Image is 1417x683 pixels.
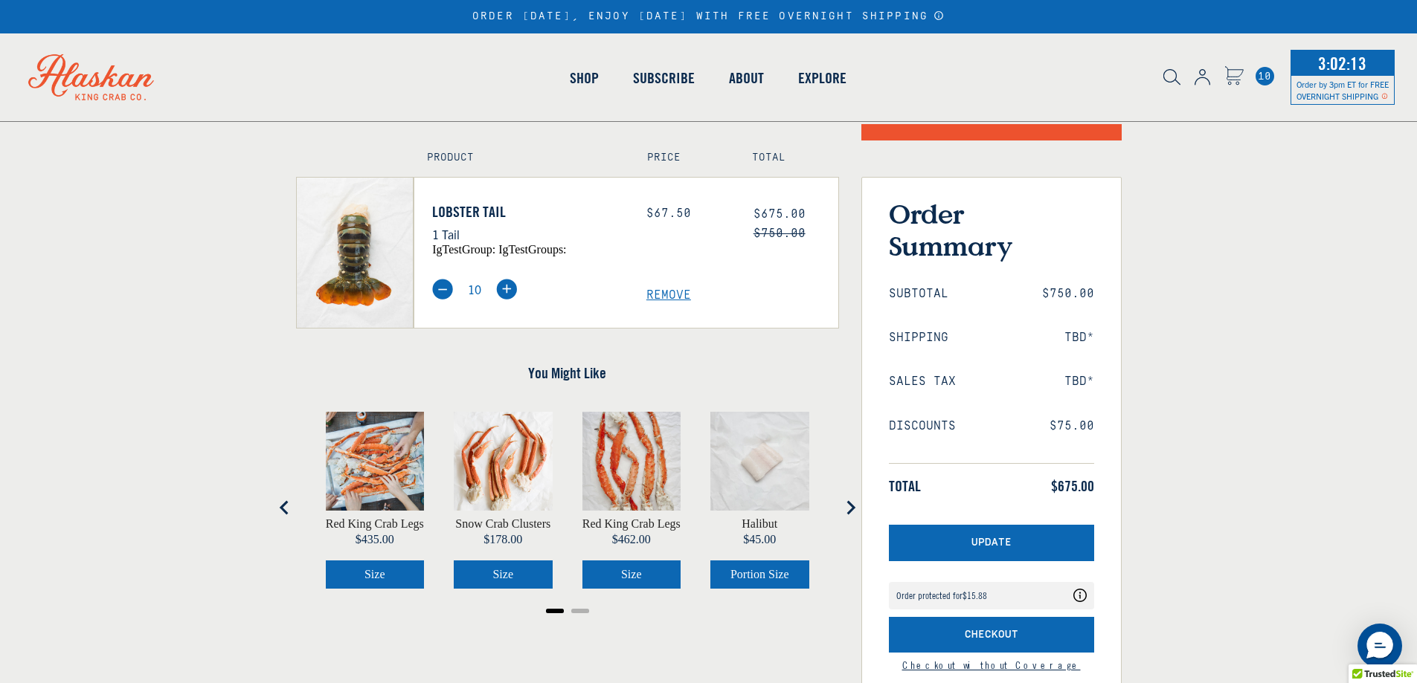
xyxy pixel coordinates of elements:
a: Remove [646,288,838,302]
button: Checkout with Shipping Protection included for an additional fee as listed above [889,617,1094,653]
p: 1 Tail [432,224,624,244]
span: igTestGroup: [432,243,495,256]
span: $675.00 [754,207,806,221]
div: $67.50 [646,207,731,221]
span: $435.00 [356,533,394,546]
a: Continue to checkout without Shipping Protection [902,658,1081,672]
a: Shop [553,36,616,120]
span: Portion Size [730,568,789,580]
img: minus [432,279,453,300]
button: Select Red King Crab Legs size [582,560,681,589]
div: product [695,397,824,603]
img: Red King Crab Legs [582,412,681,511]
a: Lobster Tail [432,203,624,221]
span: 10 [1256,67,1274,85]
div: Order protected for $15.88 [896,591,987,601]
span: $45.00 [743,533,776,546]
h3: Order Summary [889,198,1094,262]
a: View Red King Crab Legs [326,518,424,530]
a: Subscribe [616,36,712,120]
div: ORDER [DATE], ENJOY [DATE] WITH FREE OVERNIGHT SHIPPING [472,10,945,23]
a: Cart [1256,67,1274,85]
h4: You Might Like [296,364,839,382]
h4: Product [427,152,615,164]
a: Announcement Bar Modal [934,10,945,21]
button: Select Red King Crab Legs size [326,560,425,589]
button: Select Snow Crab Clusters size [454,560,553,589]
span: Size [492,568,513,580]
span: Subtotal [889,287,948,301]
div: Coverage Options [889,582,1094,609]
h4: Total [752,152,825,164]
span: $675.00 [1051,477,1094,495]
span: Update [971,537,1012,549]
img: Snow Crab Clusters [454,412,553,511]
img: plus [496,279,517,300]
span: Size [364,568,385,580]
ul: Select a slide to show [296,603,839,615]
a: About [712,36,781,120]
span: $462.00 [612,533,651,546]
a: View Halibut [742,518,777,530]
span: $750.00 [1042,287,1094,301]
div: product [311,397,440,603]
div: route shipping protection selector element [889,574,1094,617]
img: account [1195,69,1210,85]
div: product [439,397,568,603]
span: igTestGroups: [498,243,566,256]
button: Select Halibut portion size [710,560,809,589]
button: Update [889,525,1094,561]
button: Go to page 1 [546,609,564,613]
span: Sales Tax [889,375,956,389]
a: View Snow Crab Clusters [455,518,550,530]
span: Shipping Notice Icon [1381,91,1388,101]
img: search [1163,69,1180,85]
img: Red King Crab Legs [326,412,425,511]
span: 3:02:13 [1314,48,1370,78]
span: Checkout [965,629,1018,641]
span: $178.00 [483,533,522,546]
s: $750.00 [754,227,806,240]
button: Go to page 2 [571,609,589,613]
h4: Price [647,152,720,164]
span: Order by 3pm ET for FREE OVERNIGHT SHIPPING [1296,79,1389,101]
img: Halibut [710,412,809,511]
span: $75.00 [1050,419,1094,433]
span: Discounts [889,419,956,433]
a: View Red King Crab Legs [582,518,681,530]
div: Messenger Dummy Widget [1357,624,1402,668]
img: Alaskan King Crab Co. logo [7,33,175,121]
a: Cart [1224,66,1244,88]
button: Go to last slide [270,493,300,522]
img: Lobster Tail - 1 Tail [297,178,414,328]
span: Shipping [889,331,948,345]
span: Total [889,477,921,495]
a: Explore [781,36,864,120]
span: Size [621,568,642,580]
button: Next slide [835,493,865,522]
div: product [568,397,696,603]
